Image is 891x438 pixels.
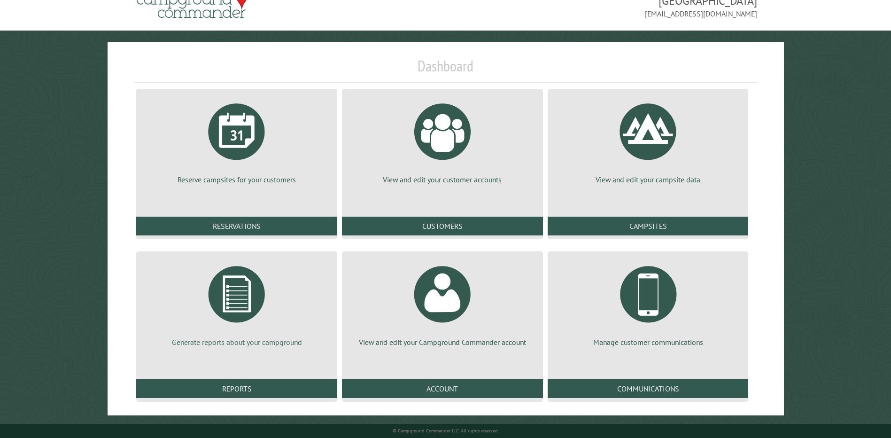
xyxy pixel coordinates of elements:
[559,259,737,347] a: Manage customer communications
[353,337,532,347] p: View and edit your Campground Commander account
[134,57,757,83] h1: Dashboard
[559,96,737,185] a: View and edit your campsite data
[353,259,532,347] a: View and edit your Campground Commander account
[559,337,737,347] p: Manage customer communications
[136,379,337,398] a: Reports
[342,379,543,398] a: Account
[147,174,326,185] p: Reserve campsites for your customers
[548,379,749,398] a: Communications
[147,259,326,347] a: Generate reports about your campground
[353,174,532,185] p: View and edit your customer accounts
[342,217,543,235] a: Customers
[393,428,499,434] small: © Campground Commander LLC. All rights reserved.
[353,96,532,185] a: View and edit your customer accounts
[136,217,337,235] a: Reservations
[559,174,737,185] p: View and edit your campsite data
[147,96,326,185] a: Reserve campsites for your customers
[147,337,326,347] p: Generate reports about your campground
[548,217,749,235] a: Campsites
